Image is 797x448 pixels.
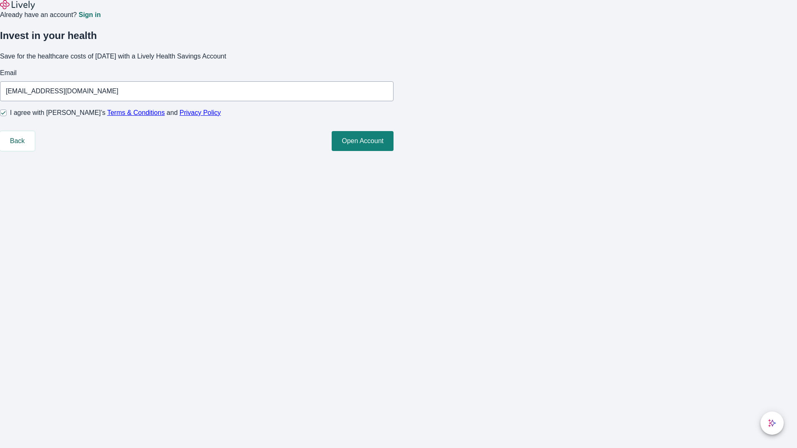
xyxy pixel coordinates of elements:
svg: Lively AI Assistant [768,419,776,427]
a: Privacy Policy [180,109,221,116]
a: Sign in [78,12,100,18]
button: chat [760,411,784,435]
span: I agree with [PERSON_NAME]’s and [10,108,221,118]
a: Terms & Conditions [107,109,165,116]
button: Open Account [332,131,394,151]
